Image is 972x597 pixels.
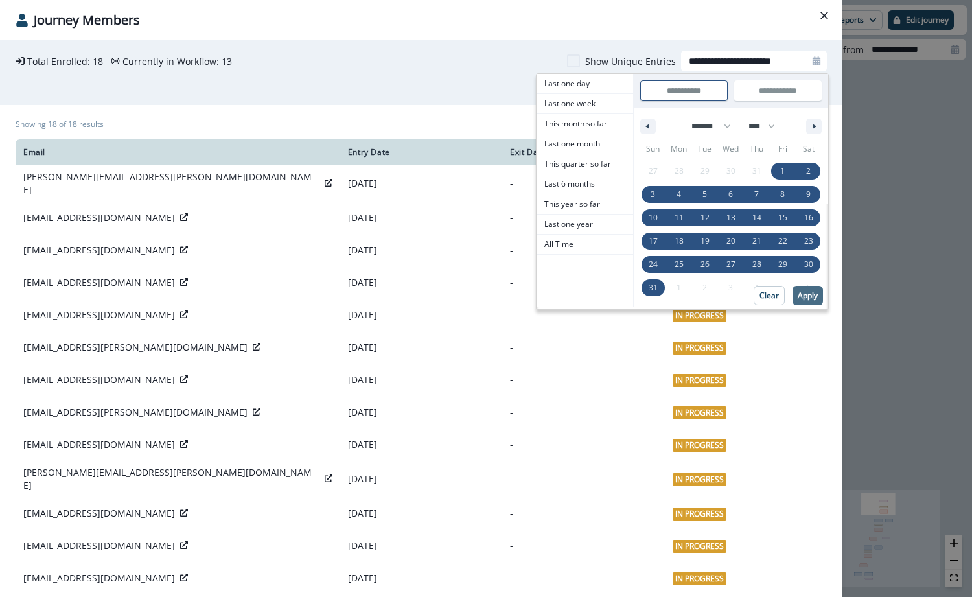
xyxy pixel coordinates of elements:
[700,253,710,276] span: 26
[537,94,633,113] span: Last one week
[537,154,633,174] button: This quarter so far
[728,183,733,206] span: 6
[27,54,90,68] p: Total Enrolled:
[726,253,735,276] span: 27
[754,183,759,206] span: 7
[23,341,248,354] p: [EMAIL_ADDRESS][PERSON_NAME][DOMAIN_NAME]
[348,507,494,520] p: [DATE]
[718,139,744,159] span: Wed
[692,139,718,159] span: Tue
[770,206,796,229] button: 15
[806,159,811,183] span: 2
[510,244,656,257] p: -
[675,206,684,229] span: 11
[537,235,633,254] span: All Time
[700,206,710,229] span: 12
[537,215,633,234] span: Last one year
[23,539,175,552] p: [EMAIL_ADDRESS][DOMAIN_NAME]
[649,276,658,299] span: 31
[673,508,726,521] span: In Progress
[640,229,666,253] button: 17
[744,139,770,159] span: Thu
[744,183,770,206] button: 7
[770,229,796,253] button: 22
[510,147,656,158] div: Exit Date
[780,159,785,183] span: 1
[537,74,633,94] button: Last one day
[770,159,796,183] button: 1
[770,139,796,159] span: Fri
[34,10,140,30] p: Journey Members
[673,473,726,486] span: In Progress
[23,507,175,520] p: [EMAIL_ADDRESS][DOMAIN_NAME]
[640,183,666,206] button: 3
[744,253,770,276] button: 28
[585,54,676,68] p: Show Unique Entries
[510,438,656,451] p: -
[718,229,744,253] button: 20
[348,373,494,386] p: [DATE]
[510,177,656,190] p: -
[510,539,656,552] p: -
[537,74,633,93] span: Last one day
[537,235,633,255] button: All Time
[796,253,822,276] button: 30
[348,406,494,419] p: [DATE]
[348,572,494,585] p: [DATE]
[666,183,692,206] button: 4
[666,139,692,159] span: Mon
[814,5,835,26] button: Close
[677,183,681,206] span: 4
[537,174,633,194] span: Last 6 months
[778,253,787,276] span: 29
[718,183,744,206] button: 6
[348,276,494,289] p: [DATE]
[537,94,633,114] button: Last one week
[348,147,494,158] div: Entry Date
[222,54,232,68] p: 13
[537,134,633,154] button: Last one month
[666,253,692,276] button: 25
[692,253,718,276] button: 26
[23,244,175,257] p: [EMAIL_ADDRESS][DOMAIN_NAME]
[752,206,761,229] span: 14
[673,374,726,387] span: In Progress
[649,253,658,276] span: 24
[537,215,633,235] button: Last one year
[673,439,726,452] span: In Progress
[537,114,633,134] button: This month so far
[649,206,658,229] span: 10
[23,211,175,224] p: [EMAIL_ADDRESS][DOMAIN_NAME]
[348,177,494,190] p: [DATE]
[640,139,666,159] span: Sun
[348,309,494,322] p: [DATE]
[348,539,494,552] p: [DATE]
[796,139,822,159] span: Sat
[510,276,656,289] p: -
[510,211,656,224] p: -
[673,572,726,585] span: In Progress
[122,54,219,68] p: Currently in Workflow:
[666,229,692,253] button: 18
[23,276,175,289] p: [EMAIL_ADDRESS][DOMAIN_NAME]
[23,170,319,196] p: [PERSON_NAME][EMAIL_ADDRESS][PERSON_NAME][DOMAIN_NAME]
[23,147,332,158] div: Email
[673,406,726,419] span: In Progress
[510,309,656,322] p: -
[718,206,744,229] button: 13
[770,253,796,276] button: 29
[93,54,103,68] p: 18
[510,341,656,354] p: -
[16,120,104,129] h1: Showing 18 of 18 results
[23,309,175,322] p: [EMAIL_ADDRESS][DOMAIN_NAME]
[673,342,726,355] span: In Progress
[537,194,633,215] button: This year so far
[675,229,684,253] span: 18
[718,253,744,276] button: 27
[806,183,811,206] span: 9
[796,206,822,229] button: 16
[778,206,787,229] span: 15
